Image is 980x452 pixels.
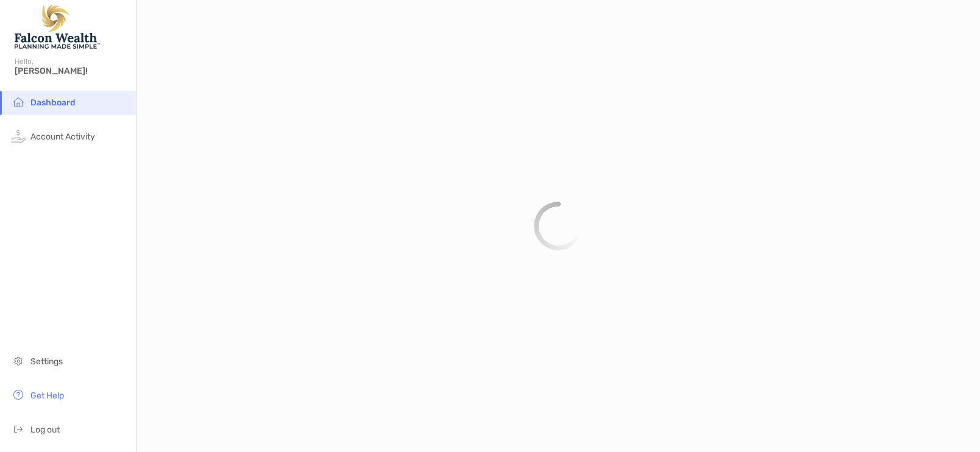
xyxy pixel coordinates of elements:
span: Settings [30,356,63,367]
img: household icon [11,94,26,109]
span: Log out [30,425,60,435]
img: get-help icon [11,387,26,402]
span: Account Activity [30,132,95,142]
span: Get Help [30,390,64,401]
span: Dashboard [30,97,76,108]
span: [PERSON_NAME]! [15,66,129,76]
img: activity icon [11,129,26,143]
img: logout icon [11,422,26,436]
img: Falcon Wealth Planning Logo [15,5,100,49]
img: settings icon [11,353,26,368]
